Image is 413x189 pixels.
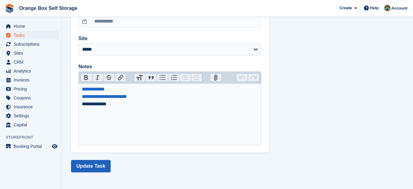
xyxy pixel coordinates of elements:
button: Heading [134,73,145,82]
a: menu [3,103,58,111]
a: menu [3,49,58,57]
a: menu [3,120,58,129]
span: Account [391,5,407,11]
a: Orange Box Self Storage [17,3,80,13]
span: Analytics [14,67,51,75]
button: Decrease Level [179,73,191,82]
button: Increase Level [191,73,202,82]
a: menu [3,94,58,102]
a: Preview store [51,143,58,150]
a: menu [3,67,58,75]
a: menu [3,40,58,48]
button: Bullets [157,73,168,82]
button: Bold [81,73,92,82]
span: CRM [14,58,51,66]
img: stora-icon-8386f47178a22dfd0bd8f6a31ec36ba5ce8667c1dd55bd0f319d3a0aa187defe.svg [5,4,14,13]
span: Help [370,5,379,11]
span: Capital [14,120,51,129]
label: Notes [78,63,261,70]
span: Settings [14,111,51,120]
span: Booking Portal [14,142,51,151]
a: menu [3,22,58,31]
a: menu [3,58,58,66]
a: menu [3,111,58,120]
button: Link [115,73,126,82]
label: Site [78,35,261,42]
button: Attach Files [210,73,221,82]
a: menu [3,85,58,93]
button: Numbers [168,73,179,82]
span: Pricing [14,85,51,93]
button: Quote [145,73,157,82]
button: Strikethrough [103,73,115,82]
span: Invoices [14,76,51,84]
a: menu [3,31,58,40]
a: menu [3,76,58,84]
span: Create [339,5,352,11]
span: Coupons [14,94,51,102]
span: Sites [14,49,51,57]
button: Update Task [71,160,111,172]
span: Tasks [14,31,51,40]
button: Undo [236,73,248,82]
span: Home [14,22,51,31]
a: menu [3,142,58,151]
button: Italic [92,73,103,82]
span: Insurance [14,103,51,111]
img: Mike [384,5,390,11]
span: Subscriptions [14,40,51,48]
button: Redo [248,73,259,82]
span: Storefront [6,134,61,141]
